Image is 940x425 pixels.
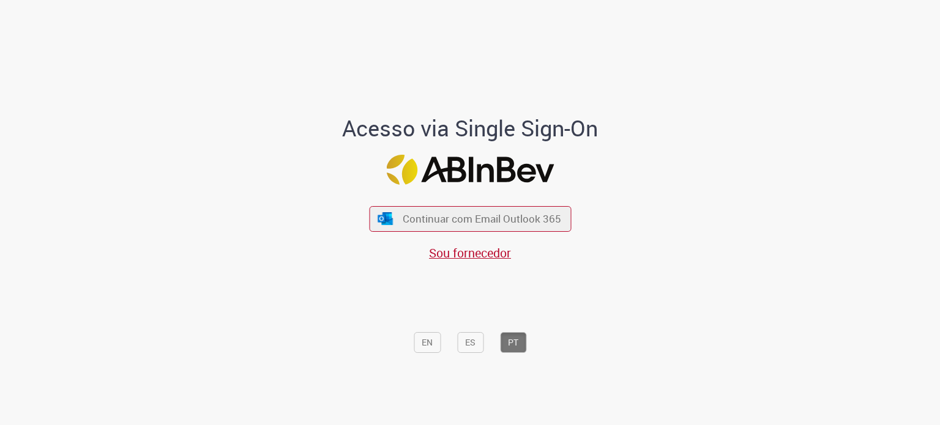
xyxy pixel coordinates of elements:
h1: Acesso via Single Sign-On [300,116,640,141]
a: Sou fornecedor [429,245,511,261]
img: Logo ABInBev [386,155,554,185]
button: PT [500,332,526,353]
button: ícone Azure/Microsoft 360 Continuar com Email Outlook 365 [369,206,571,231]
span: Continuar com Email Outlook 365 [403,212,561,226]
button: EN [414,332,441,353]
img: ícone Azure/Microsoft 360 [377,212,394,225]
button: ES [457,332,483,353]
